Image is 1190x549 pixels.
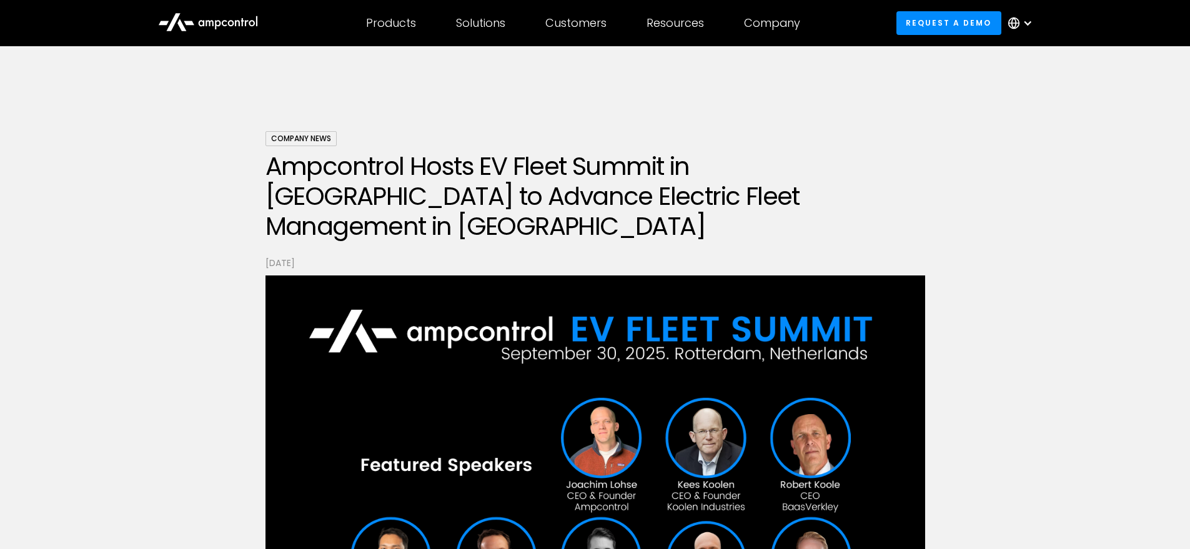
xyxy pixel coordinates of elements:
div: Customers [545,16,607,30]
p: [DATE] [265,256,925,270]
div: Company News [265,131,337,146]
div: Resources [647,16,704,30]
div: Products [366,16,416,30]
div: Solutions [456,16,505,30]
a: Request a demo [896,11,1001,34]
div: Company [744,16,800,30]
h1: Ampcontrol Hosts EV Fleet Summit in [GEOGRAPHIC_DATA] to Advance Electric Fleet Management in [GE... [265,151,925,241]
